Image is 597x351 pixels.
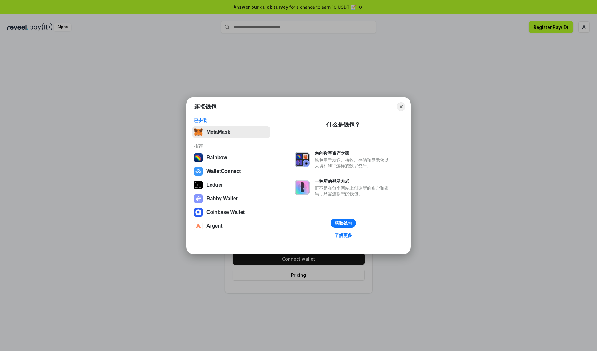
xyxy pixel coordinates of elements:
[194,153,203,162] img: svg+xml,%3Csvg%20width%3D%22120%22%20height%3D%22120%22%20viewBox%3D%220%200%20120%20120%22%20fil...
[331,231,356,239] a: 了解更多
[206,169,241,174] div: WalletConnect
[192,206,270,219] button: Coinbase Wallet
[206,129,230,135] div: MetaMask
[194,208,203,217] img: svg+xml,%3Csvg%20width%3D%2228%22%20height%3D%2228%22%20viewBox%3D%220%200%2028%2028%22%20fill%3D...
[315,150,392,156] div: 您的数字资产之家
[194,167,203,176] img: svg+xml,%3Csvg%20width%3D%2228%22%20height%3D%2228%22%20viewBox%3D%220%200%2028%2028%22%20fill%3D...
[315,157,392,169] div: 钱包用于发送、接收、存储和显示像以太坊和NFT这样的数字资产。
[315,178,392,184] div: 一种新的登录方式
[194,128,203,136] img: svg+xml,%3Csvg%20fill%3D%22none%22%20height%3D%2233%22%20viewBox%3D%220%200%2035%2033%22%20width%...
[295,152,310,167] img: svg+xml,%3Csvg%20xmlns%3D%22http%3A%2F%2Fwww.w3.org%2F2000%2Fsvg%22%20fill%3D%22none%22%20viewBox...
[192,165,270,178] button: WalletConnect
[192,192,270,205] button: Rabby Wallet
[326,121,360,128] div: 什么是钱包？
[206,223,223,229] div: Argent
[194,222,203,230] img: svg+xml,%3Csvg%20width%3D%2228%22%20height%3D%2228%22%20viewBox%3D%220%200%2028%2028%22%20fill%3D...
[194,103,216,110] h1: 连接钱包
[194,118,268,123] div: 已安装
[206,182,223,188] div: Ledger
[192,179,270,191] button: Ledger
[192,220,270,232] button: Argent
[194,143,268,149] div: 推荐
[192,126,270,138] button: MetaMask
[194,194,203,203] img: svg+xml,%3Csvg%20xmlns%3D%22http%3A%2F%2Fwww.w3.org%2F2000%2Fsvg%22%20fill%3D%22none%22%20viewBox...
[315,185,392,196] div: 而不是在每个网站上创建新的账户和密码，只需连接您的钱包。
[335,220,352,226] div: 获取钱包
[397,102,405,111] button: Close
[206,196,238,201] div: Rabby Wallet
[335,233,352,238] div: 了解更多
[194,181,203,189] img: svg+xml,%3Csvg%20xmlns%3D%22http%3A%2F%2Fwww.w3.org%2F2000%2Fsvg%22%20width%3D%2228%22%20height%3...
[206,210,245,215] div: Coinbase Wallet
[192,151,270,164] button: Rainbow
[295,180,310,195] img: svg+xml,%3Csvg%20xmlns%3D%22http%3A%2F%2Fwww.w3.org%2F2000%2Fsvg%22%20fill%3D%22none%22%20viewBox...
[206,155,227,160] div: Rainbow
[331,219,356,228] button: 获取钱包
